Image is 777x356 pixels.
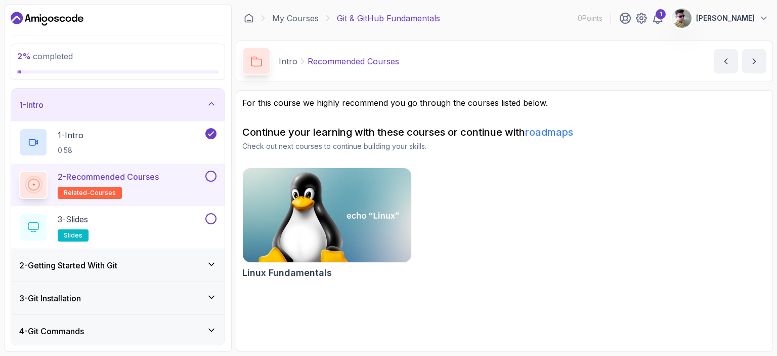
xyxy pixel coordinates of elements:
[19,325,84,337] h3: 4 - Git Commands
[17,51,73,61] span: completed
[11,11,83,27] a: Dashboard
[17,51,31,61] span: 2 %
[19,99,44,111] h3: 1 - Intro
[652,12,664,24] a: 1
[525,126,573,138] a: roadmaps
[337,12,440,24] p: Git & GitHub Fundamentals
[672,9,692,28] img: user profile image
[11,282,225,314] button: 3-Git Installation
[19,171,217,199] button: 2-Recommended Coursesrelated-courses
[58,145,83,155] p: 0:58
[308,55,399,67] p: Recommended Courses
[64,231,82,240] span: slides
[272,12,319,24] a: My Courses
[242,266,332,280] h2: Linux Fundamentals
[58,213,88,225] p: 3 - Slides
[714,49,738,73] button: previous content
[242,97,766,109] p: For this course we highly recommend you go through the courses listed below.
[19,259,117,271] h3: 2 - Getting Started With Git
[696,13,755,23] p: [PERSON_NAME]
[244,13,254,23] a: Dashboard
[19,213,217,242] button: 3-Slidesslides
[578,13,602,23] p: 0 Points
[58,129,83,141] p: 1 - Intro
[11,89,225,121] button: 1-Intro
[58,171,159,183] p: 2 - Recommended Courses
[672,8,769,28] button: user profile image[PERSON_NAME]
[742,49,766,73] button: next content
[64,189,116,197] span: related-courses
[11,249,225,282] button: 2-Getting Started With Git
[19,292,81,304] h3: 3 - Git Installation
[242,168,412,280] a: Linux Fundamentals cardLinux Fundamentals
[11,315,225,347] button: 4-Git Commands
[19,128,217,156] button: 1-Intro0:58
[279,55,297,67] p: Intro
[656,9,666,19] div: 1
[242,141,766,151] p: Check out next courses to continue building your skills.
[242,125,766,139] h2: Continue your learning with these courses or continue with
[243,168,411,262] img: Linux Fundamentals card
